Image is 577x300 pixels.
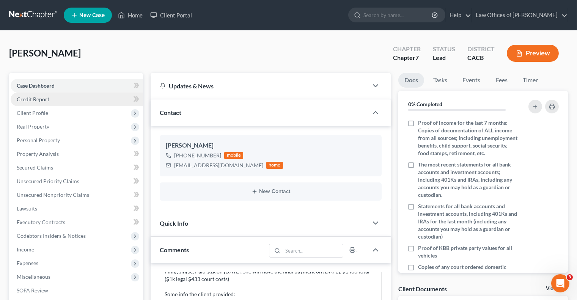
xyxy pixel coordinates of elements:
span: Client Profile [17,110,48,116]
span: Expenses [17,260,38,266]
span: SOFA Review [17,287,48,294]
div: mobile [224,152,243,159]
a: Docs [398,73,424,88]
span: Real Property [17,123,49,130]
div: Status [433,45,455,53]
div: [PHONE_NUMBER] [174,152,221,159]
a: Events [456,73,486,88]
a: Timer [517,73,544,88]
a: SOFA Review [11,284,143,297]
span: Executory Contracts [17,219,65,225]
span: The most recent statements for all bank accounts and investment accounts; including 401Ks and IRA... [418,161,519,199]
a: Tasks [427,73,453,88]
span: Miscellaneous [17,273,50,280]
span: Income [17,246,34,253]
strong: 0% Completed [408,101,442,107]
button: Preview [507,45,559,62]
div: CACB [467,53,495,62]
span: Contact [160,109,181,116]
div: [PERSON_NAME] [166,141,376,150]
a: Law Offices of [PERSON_NAME] [472,8,568,22]
span: Unsecured Priority Claims [17,178,79,184]
div: Updates & News [160,82,359,90]
span: Comments [160,246,189,253]
a: Fees [489,73,514,88]
div: Client Documents [398,285,447,293]
a: Lawsuits [11,202,143,215]
span: Lawsuits [17,205,37,212]
span: Proof of KBB private party values for all vehicles [418,244,519,259]
a: View All [546,286,565,291]
span: New Case [79,13,105,18]
input: Search... [283,244,343,257]
iframe: Intercom live chat [551,274,569,292]
input: Search by name... [363,8,433,22]
a: Help [446,8,471,22]
div: home [266,162,283,169]
a: Home [114,8,146,22]
span: [PERSON_NAME] [9,47,81,58]
div: Chapter [393,53,421,62]
span: Credit Report [17,96,49,102]
button: New Contact [166,188,376,195]
span: Unsecured Nonpriority Claims [17,192,89,198]
a: Credit Report [11,93,143,106]
span: Statements for all bank accounts and investment accounts, including 401Ks and IRAs for the last m... [418,203,519,240]
a: Unsecured Priority Claims [11,174,143,188]
a: Case Dashboard [11,79,143,93]
span: Proof of income for the last 7 months: Copies of documentation of ALL income from all sources; in... [418,119,519,157]
span: Secured Claims [17,164,53,171]
div: [EMAIL_ADDRESS][DOMAIN_NAME] [174,162,263,169]
a: Unsecured Nonpriority Claims [11,188,143,202]
div: District [467,45,495,53]
span: Personal Property [17,137,60,143]
span: 3 [567,274,573,280]
span: Codebtors Insiders & Notices [17,232,86,239]
span: 7 [415,54,419,61]
span: Quick Info [160,220,188,227]
a: Secured Claims [11,161,143,174]
span: Copies of any court ordered domestic support & divorce property settlement agreements [418,263,519,286]
span: Property Analysis [17,151,59,157]
span: Case Dashboard [17,82,55,89]
a: Property Analysis [11,147,143,161]
div: Chapter [393,45,421,53]
div: Lead [433,53,455,62]
a: Executory Contracts [11,215,143,229]
a: Client Portal [146,8,196,22]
